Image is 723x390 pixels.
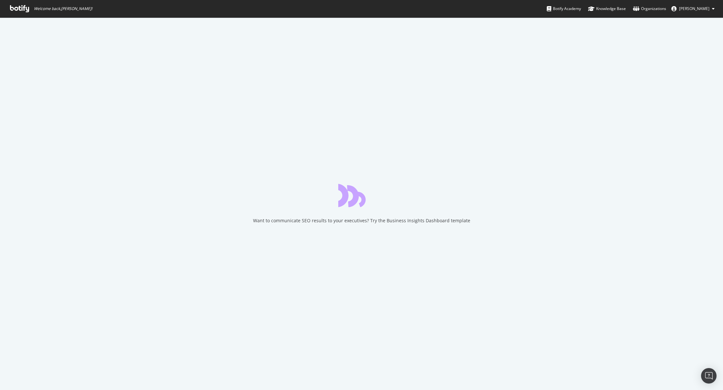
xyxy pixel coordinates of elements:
div: Open Intercom Messenger [701,368,717,384]
div: Organizations [633,5,666,12]
div: Want to communicate SEO results to your executives? Try the Business Insights Dashboard template [253,217,470,224]
span: Welcome back, [PERSON_NAME] ! [34,6,92,11]
button: [PERSON_NAME] [666,4,720,14]
div: animation [338,184,385,207]
div: Botify Academy [547,5,581,12]
span: Tamara Quiñones [679,6,709,11]
div: Knowledge Base [588,5,626,12]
